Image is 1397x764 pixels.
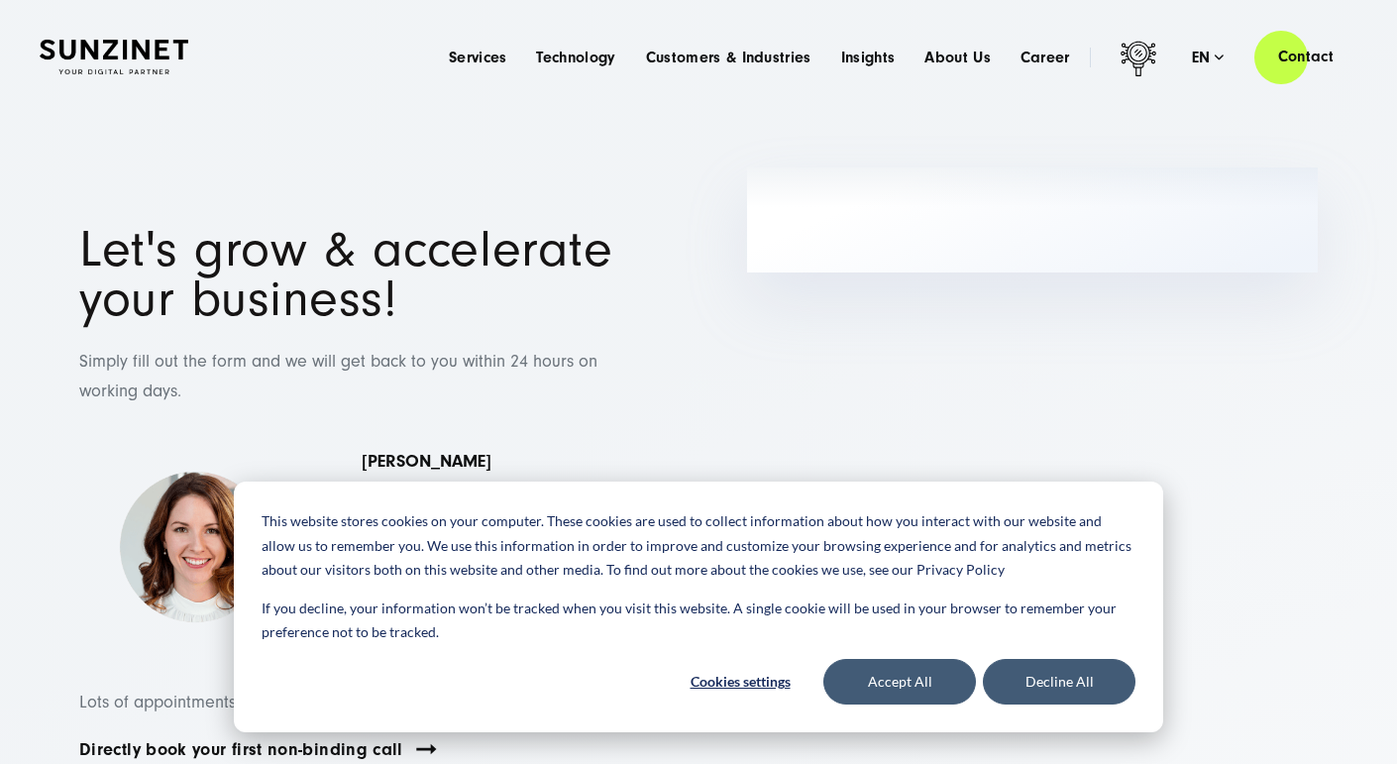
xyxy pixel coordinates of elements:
[262,597,1135,645] p: If you decline, your information won’t be tracked when you visit this website. A single cookie wi...
[646,48,811,67] a: Customers & Industries
[79,688,650,718] p: Lots of appointments in your calendar? Then just pick a date:
[664,659,816,705] button: Cookies settings
[924,48,991,67] a: About Us
[79,738,403,761] a: Directly book your first non-binding call
[119,472,270,623] img: Simona-kontakt-page-picture
[1192,48,1225,67] div: en
[1254,29,1357,85] a: Contact
[823,659,976,705] button: Accept All
[841,48,896,67] a: Insights
[362,451,491,472] strong: [PERSON_NAME]
[536,48,615,67] a: Technology
[983,659,1135,705] button: Decline All
[79,351,597,402] span: Simply fill out the form and we will get back to you within 24 hours on working days.
[262,509,1135,583] p: This website stores cookies on your computer. These cookies are used to collect information about...
[79,220,612,328] span: Let's grow & accelerate your business!
[449,48,507,67] a: Services
[40,40,188,74] img: SUNZINET Full Service Digital Agentur
[1021,48,1070,67] a: Career
[362,447,610,629] p: CRO SUNZINET
[234,482,1163,732] div: Cookie banner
